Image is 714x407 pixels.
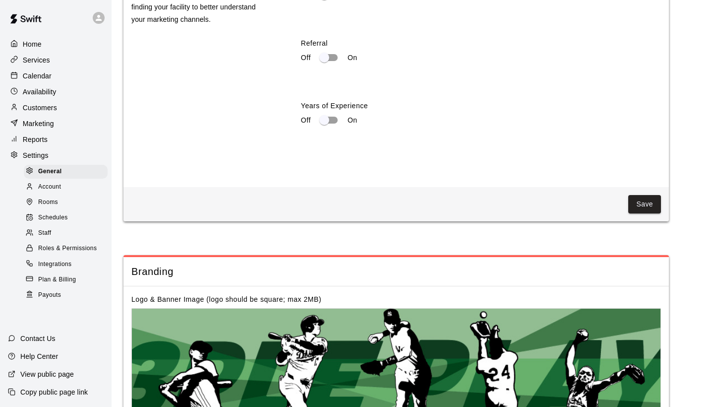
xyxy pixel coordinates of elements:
label: Referral [301,38,661,48]
span: Staff [38,228,51,238]
div: Integrations [24,258,108,271]
a: Calendar [8,68,104,83]
div: Plan & Billing [24,273,108,287]
p: Reports [23,135,48,144]
p: Contact Us [20,334,56,343]
a: Payouts [24,287,112,303]
p: Calendar [23,71,52,81]
a: General [24,164,112,179]
a: Integrations [24,257,112,272]
a: Availability [8,84,104,99]
div: Rooms [24,196,108,209]
span: Integrations [38,260,72,270]
p: On [348,53,357,63]
p: Copy public page link [20,387,88,397]
a: Account [24,179,112,195]
a: Marketing [8,116,104,131]
p: Customers [23,103,57,113]
div: Staff [24,226,108,240]
span: General [38,167,62,177]
span: Plan & Billing [38,275,76,285]
p: Off [301,53,311,63]
div: General [24,165,108,179]
div: Schedules [24,211,108,225]
span: Schedules [38,213,68,223]
p: Services [23,55,50,65]
div: Payouts [24,288,108,302]
span: Account [38,182,61,192]
a: Rooms [24,195,112,210]
a: Home [8,37,104,52]
a: Schedules [24,210,112,226]
p: View public page [20,369,74,379]
p: Help Center [20,351,58,361]
p: Settings [23,150,49,160]
a: Customers [8,100,104,115]
a: Settings [8,148,104,163]
span: Payouts [38,290,61,300]
a: Reports [8,132,104,147]
div: Account [24,180,108,194]
p: Home [23,39,42,49]
button: Save [628,195,661,213]
div: Roles & Permissions [24,242,108,256]
p: On [348,115,357,126]
a: Roles & Permissions [24,241,112,257]
a: Staff [24,226,112,241]
label: Years of Experience [301,101,661,111]
p: Availability [23,87,57,97]
span: Roles & Permissions [38,244,97,254]
p: Off [301,115,311,126]
span: Branding [131,265,661,278]
a: Plan & Billing [24,272,112,287]
p: Marketing [23,119,54,129]
a: Services [8,53,104,68]
span: Rooms [38,198,58,207]
label: Logo & Banner Image (logo should be square; max 2MB) [131,295,321,303]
